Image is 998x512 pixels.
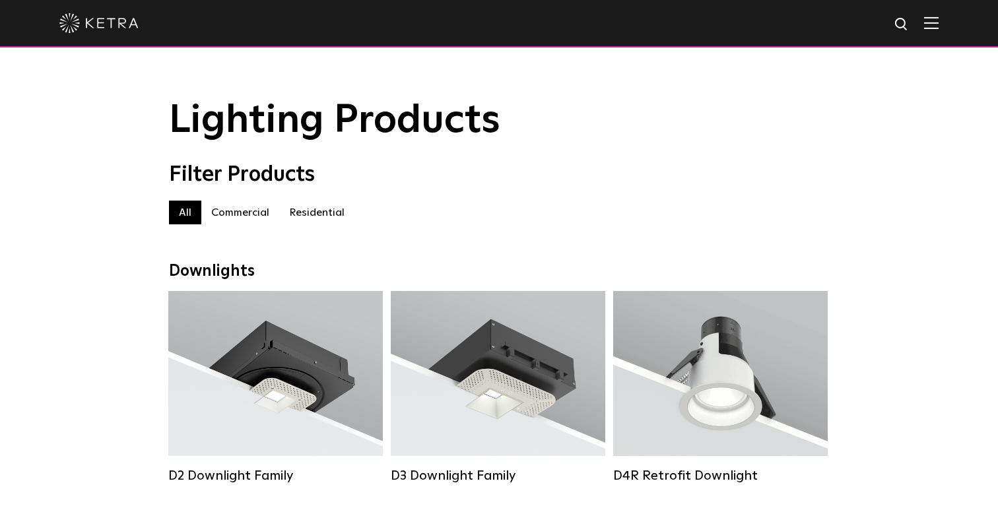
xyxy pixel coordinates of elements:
[168,468,383,484] div: D2 Downlight Family
[613,468,828,484] div: D4R Retrofit Downlight
[613,291,828,484] a: D4R Retrofit Downlight Lumen Output:800Colors:White / BlackBeam Angles:15° / 25° / 40° / 60°Watta...
[894,16,910,33] img: search icon
[169,201,201,224] label: All
[201,201,279,224] label: Commercial
[391,291,605,484] a: D3 Downlight Family Lumen Output:700 / 900 / 1100Colors:White / Black / Silver / Bronze / Paintab...
[59,13,139,33] img: ketra-logo-2019-white
[279,201,354,224] label: Residential
[924,16,939,29] img: Hamburger%20Nav.svg
[391,468,605,484] div: D3 Downlight Family
[169,262,829,281] div: Downlights
[169,162,829,187] div: Filter Products
[168,291,383,484] a: D2 Downlight Family Lumen Output:1200Colors:White / Black / Gloss Black / Silver / Bronze / Silve...
[169,101,500,141] span: Lighting Products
